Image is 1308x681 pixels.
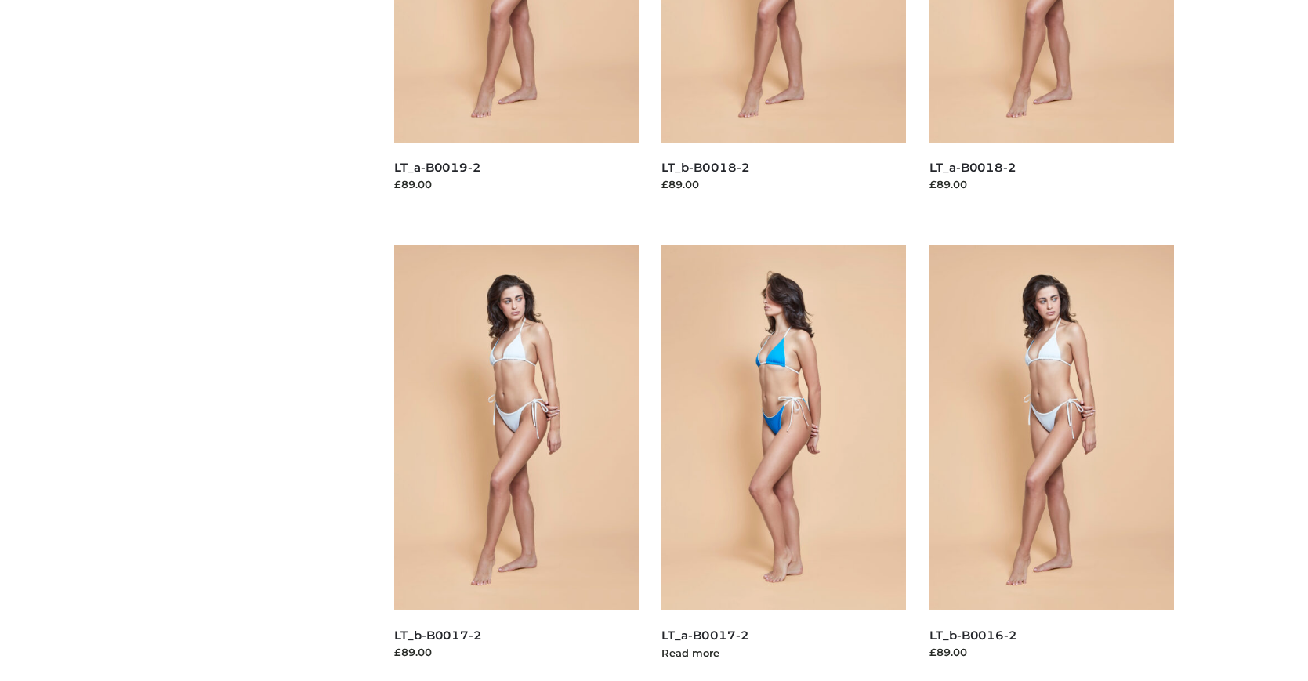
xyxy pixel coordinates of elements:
a: LT_a-B0019-2 [394,160,481,175]
div: £89.00 [394,176,639,192]
a: LT_a-B0018-2 [929,160,1016,175]
a: Read more [661,647,719,659]
span: Back to top [1249,575,1288,614]
div: £89.00 [929,176,1174,192]
div: £89.00 [661,176,906,192]
a: LT_b-B0018-2 [661,160,749,175]
div: £89.00 [394,644,639,660]
div: £89.00 [929,644,1174,660]
a: LT_b-B0017-2 [394,628,482,643]
a: LT_a-B0017-2 [661,628,748,643]
a: LT_b-B0016-2 [929,628,1017,643]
